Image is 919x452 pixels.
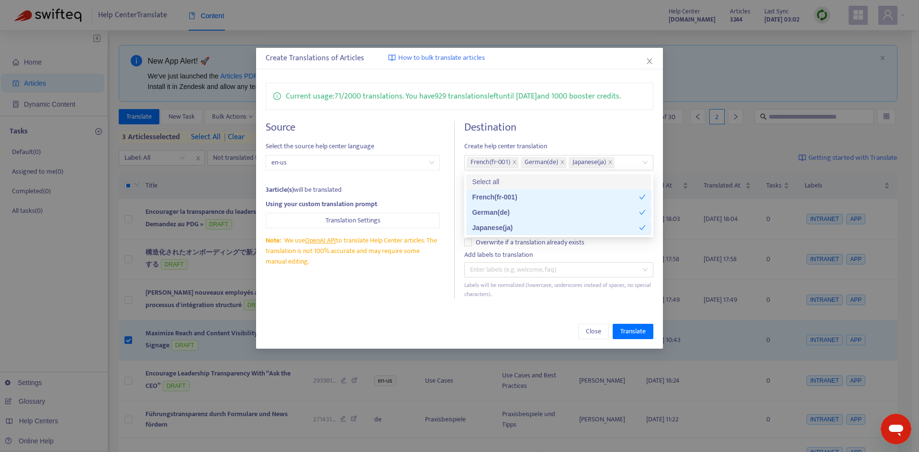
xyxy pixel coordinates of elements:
[286,90,621,102] p: Current usage: 71 / 2000 translations . You have 929 translations left until [DATE] and 1000 boos...
[388,53,485,64] a: How to bulk translate articles
[560,160,565,165] span: close
[619,207,626,214] span: info-circle
[266,141,440,152] span: Select the source help center language
[266,213,440,228] button: Translation Settings
[472,227,591,237] span: Save translations as draft in Zendesk
[512,160,517,165] span: close
[464,250,653,260] div: Add labels to translation
[398,53,485,64] span: How to bulk translate articles
[472,185,553,195] span: Keep the source language
[578,324,609,339] button: Close
[305,235,336,246] a: OpenAI API
[266,235,440,267] div: We use to translate Help Center articles. The translation is not 100% accurate and may require so...
[266,199,440,209] div: Using your custom translation prompt
[646,57,653,65] span: close
[266,235,281,246] span: Note:
[586,326,601,337] span: Close
[608,160,613,165] span: close
[525,157,558,168] span: German ( de )
[472,237,588,248] span: Overwrite if a translation already exists
[464,141,653,152] span: Create help center translation
[266,121,440,134] h4: Source
[325,215,381,226] span: Translation Settings
[266,185,440,195] div: will be translated
[575,218,582,224] span: info-circle
[388,54,396,62] img: image-link
[273,90,281,100] span: info-circle
[266,184,294,195] strong: 3 article(s)
[471,157,510,168] span: French ( fr-001 )
[472,216,586,227] span: Save translations locally for review
[572,157,606,168] span: Japanese ( ja )
[266,53,654,64] div: Create Translations of Articles
[271,155,435,170] span: en-us
[881,414,911,444] iframe: Button to launch messaging window
[644,56,655,66] button: Close
[464,121,653,134] h4: Destination
[472,206,630,216] span: Auto-translate untranslated categories or sections
[613,324,653,339] button: Translate
[580,228,587,235] span: info-circle
[601,197,607,203] span: info-circle
[620,326,646,337] span: Translate
[464,281,653,299] div: Labels will be normalized (lowercase, underscores instead of spaces, no special characters).
[472,195,611,206] span: Keep the previous images in the translation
